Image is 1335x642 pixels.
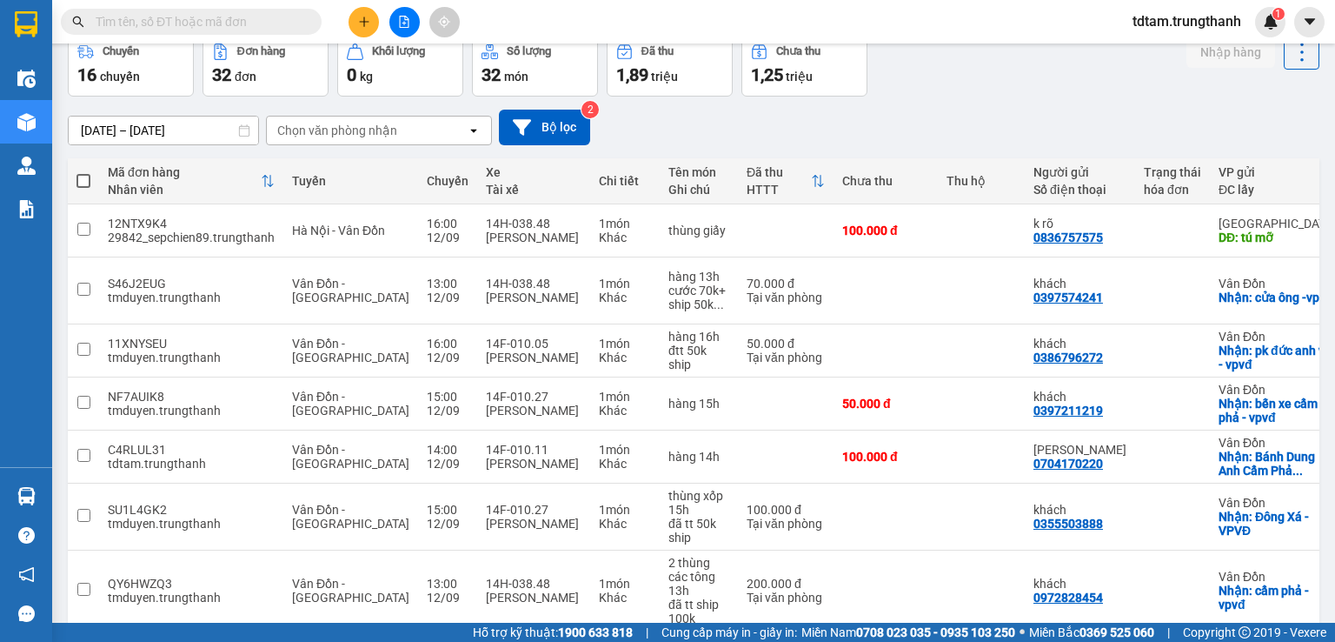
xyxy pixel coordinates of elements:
[108,351,275,364] div: tmduyen.trungthanh
[72,16,84,28] span: search
[1263,14,1279,30] img: icon-new-feature
[486,457,581,471] div: [PERSON_NAME]
[599,457,651,471] div: Khác
[427,457,468,471] div: 12/09
[108,457,275,471] div: tdtam.trungthanh
[668,165,729,179] div: Tên món
[668,344,729,371] div: đtt 50k ship
[599,291,651,304] div: Khác
[467,124,481,137] svg: open
[96,12,301,31] input: Tìm tên, số ĐT hoặc mã đơn
[427,291,468,304] div: 12/09
[108,503,275,517] div: SU1L4GK2
[427,277,468,291] div: 13:00
[292,503,409,531] span: Vân Đồn - [GEOGRAPHIC_DATA]
[738,158,834,204] th: Toggle SortBy
[1144,183,1201,197] div: hóa đơn
[1033,291,1103,304] div: 0397574241
[486,443,581,457] div: 14F-010.11
[668,284,729,311] div: cước 70k+ ship 50k (ck về cty)
[507,45,551,57] div: Số lượng
[801,623,1015,642] span: Miền Nam
[747,517,825,531] div: Tại văn phòng
[1033,443,1126,457] div: Nguyễn Xuân Toàn
[599,217,651,231] div: 1 món
[668,598,729,625] div: đã tt ship 100k
[17,487,36,505] img: warehouse-icon
[599,351,651,364] div: Khác
[347,64,356,85] span: 0
[482,64,501,85] span: 32
[1033,217,1126,231] div: k rõ
[1167,623,1170,642] span: |
[103,45,139,57] div: Chuyến
[499,110,590,145] button: Bộ lọc
[842,397,929,411] div: 50.000 đ
[108,577,275,591] div: QY6HWZQ3
[1144,165,1201,179] div: Trạng thái
[599,404,651,418] div: Khác
[581,101,599,118] sup: 2
[100,70,140,84] span: chuyến
[599,503,651,517] div: 1 món
[1020,629,1025,636] span: ⚪️
[108,183,261,197] div: Nhân viên
[349,7,379,37] button: plus
[641,45,674,57] div: Đã thu
[776,45,820,57] div: Chưa thu
[747,503,825,517] div: 100.000 đ
[599,443,651,457] div: 1 món
[427,517,468,531] div: 12/09
[1033,277,1126,291] div: khách
[1033,231,1103,244] div: 0836757575
[599,517,651,531] div: Khác
[661,623,797,642] span: Cung cấp máy in - giấy in:
[668,183,729,197] div: Ghi chú
[372,45,425,57] div: Khối lượng
[235,70,256,84] span: đơn
[1186,37,1275,68] button: Nhập hàng
[17,70,36,88] img: warehouse-icon
[427,390,468,404] div: 15:00
[427,174,468,188] div: Chuyến
[747,577,825,591] div: 200.000 đ
[751,64,783,85] span: 1,25
[486,165,581,179] div: Xe
[607,34,733,97] button: Đã thu1,89 triệu
[747,291,825,304] div: Tại văn phòng
[1219,165,1322,179] div: VP gửi
[18,605,35,622] span: message
[486,277,581,291] div: 14H-038.48
[1033,337,1126,351] div: khách
[486,351,581,364] div: [PERSON_NAME]
[599,337,651,351] div: 1 món
[946,174,1016,188] div: Thu hộ
[427,443,468,457] div: 14:00
[108,517,275,531] div: tmduyen.trungthanh
[108,291,275,304] div: tmduyen.trungthanh
[486,231,581,244] div: [PERSON_NAME]
[1239,626,1251,639] span: copyright
[842,174,929,188] div: Chưa thu
[842,450,929,464] div: 100.000 đ
[473,623,633,642] span: Hỗ trợ kỹ thuật:
[842,224,929,237] div: 100.000 đ
[1029,623,1154,642] span: Miền Bắc
[438,16,450,28] span: aim
[237,45,285,57] div: Đơn hàng
[337,34,463,97] button: Khối lượng0kg
[398,16,410,28] span: file-add
[668,397,729,411] div: hàng 15h
[108,217,275,231] div: 12NTX9K4
[786,70,813,84] span: triệu
[668,224,729,237] div: thùng giấy
[1219,183,1322,197] div: ĐC lấy
[646,623,648,642] span: |
[486,291,581,304] div: [PERSON_NAME]
[77,64,96,85] span: 16
[558,625,633,639] strong: 1900 633 818
[1294,7,1325,37] button: caret-down
[1119,10,1255,32] span: tdtam.trungthanh
[616,64,648,85] span: 1,89
[427,351,468,364] div: 12/09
